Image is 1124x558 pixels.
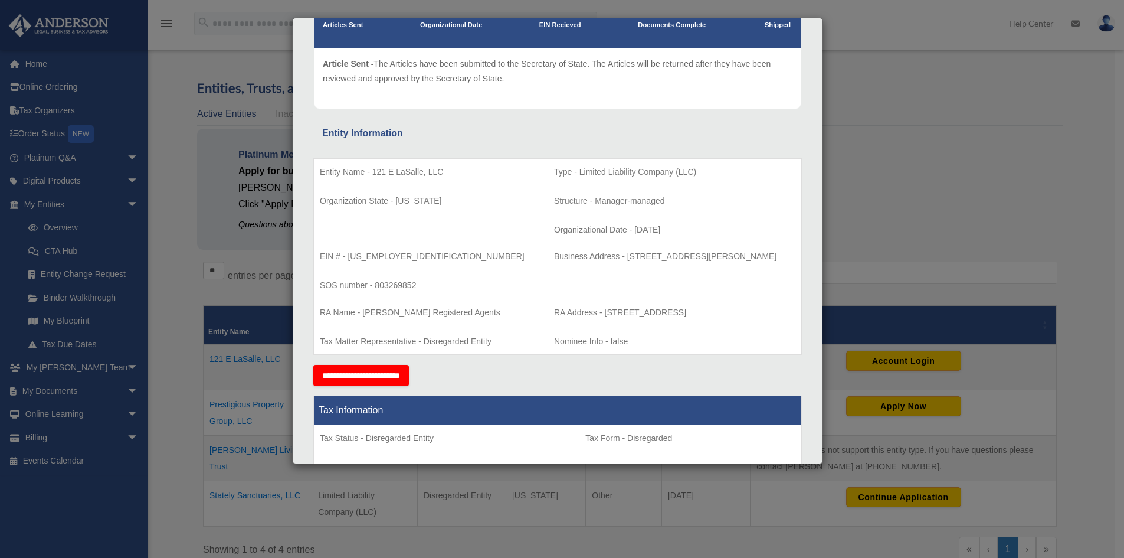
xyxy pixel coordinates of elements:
p: Federal Return Due Date - [585,460,795,475]
p: Tax Matter Representative - Disregarded Entity [320,334,542,349]
p: The Articles have been submitted to the Secretary of State. The Articles will be returned after t... [323,57,792,86]
p: Organizational Date [420,19,482,31]
p: Type - Limited Liability Company (LLC) [554,165,795,180]
p: RA Address - [STREET_ADDRESS] [554,305,795,320]
p: Nominee Info - false [554,334,795,349]
p: Structure - Manager-managed [554,194,795,208]
p: Year End Month - Calendar Year [320,460,573,475]
p: Tax Status - Disregarded Entity [320,431,573,446]
p: Entity Name - 121 E LaSalle, LLC [320,165,542,180]
span: Article Sent - [323,59,373,68]
p: Tax Form - Disregarded [585,431,795,446]
p: EIN # - [US_EMPLOYER_IDENTIFICATION_NUMBER] [320,249,542,264]
p: RA Name - [PERSON_NAME] Registered Agents [320,305,542,320]
div: Entity Information [322,125,793,142]
p: Business Address - [STREET_ADDRESS][PERSON_NAME] [554,249,795,264]
p: Organizational Date - [DATE] [554,223,795,237]
th: Tax Information [314,396,802,425]
p: Documents Complete [638,19,706,31]
p: EIN Recieved [539,19,581,31]
p: Organization State - [US_STATE] [320,194,542,208]
p: Articles Sent [323,19,363,31]
p: SOS number - 803269852 [320,278,542,293]
td: Tax Period Type - Calendar Year [314,425,579,513]
p: Shipped [763,19,792,31]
